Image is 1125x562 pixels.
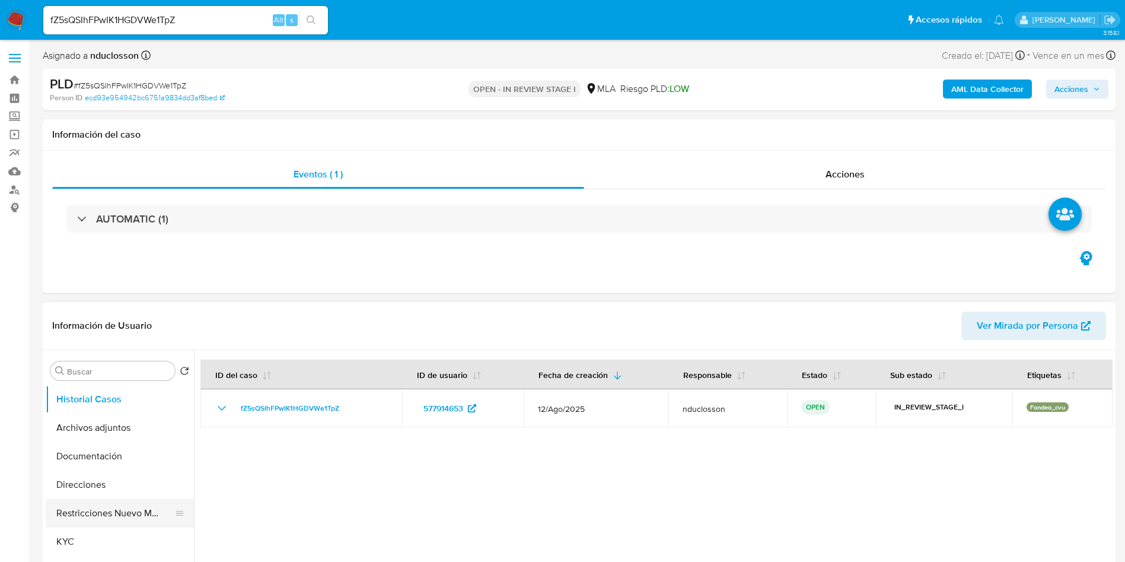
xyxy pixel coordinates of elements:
[951,80,1024,99] b: AML Data Collector
[1046,80,1108,99] button: Acciones
[826,167,865,181] span: Acciones
[55,366,65,376] button: Buscar
[46,442,194,471] button: Documentación
[96,212,168,226] h3: AUTOMATIC (1)
[977,312,1078,340] span: Ver Mirada por Persona
[46,528,194,556] button: KYC
[52,129,1106,141] h1: Información del caso
[943,80,1032,99] button: AML Data Collector
[180,366,189,379] button: Volver al orden por defecto
[916,14,982,26] span: Accesos rápidos
[961,312,1106,340] button: Ver Mirada por Persona
[274,14,283,26] span: Alt
[585,82,616,96] div: MLA
[50,74,74,93] b: PLD
[620,82,689,96] span: Riesgo PLD:
[299,12,323,28] button: search-icon
[85,93,225,103] a: ecd93e954942bc6751a9834dd3af8bed
[994,15,1004,25] a: Notificaciones
[1054,80,1088,99] span: Acciones
[66,205,1092,233] div: AUTOMATIC (1)
[46,385,194,414] button: Historial Casos
[942,47,1025,63] div: Creado el: [DATE]
[43,49,139,62] span: Asignado a
[1032,49,1104,62] span: Vence en un mes
[43,12,328,28] input: Buscar usuario o caso...
[88,49,139,62] b: nduclosson
[74,80,186,91] span: # fZ5sQSIhFPwIK1HGDVWe1TpZ
[670,82,689,96] span: LOW
[469,81,581,97] p: OPEN - IN REVIEW STAGE I
[290,14,294,26] span: s
[52,320,152,332] h1: Información de Usuario
[50,93,82,103] b: Person ID
[46,471,194,499] button: Direcciones
[46,499,184,528] button: Restricciones Nuevo Mundo
[46,414,194,442] button: Archivos adjuntos
[1104,14,1116,26] a: Salir
[1032,14,1099,26] p: nicolas.duclosson@mercadolibre.com
[1027,47,1030,63] span: -
[67,366,170,377] input: Buscar
[294,167,343,181] span: Eventos ( 1 )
